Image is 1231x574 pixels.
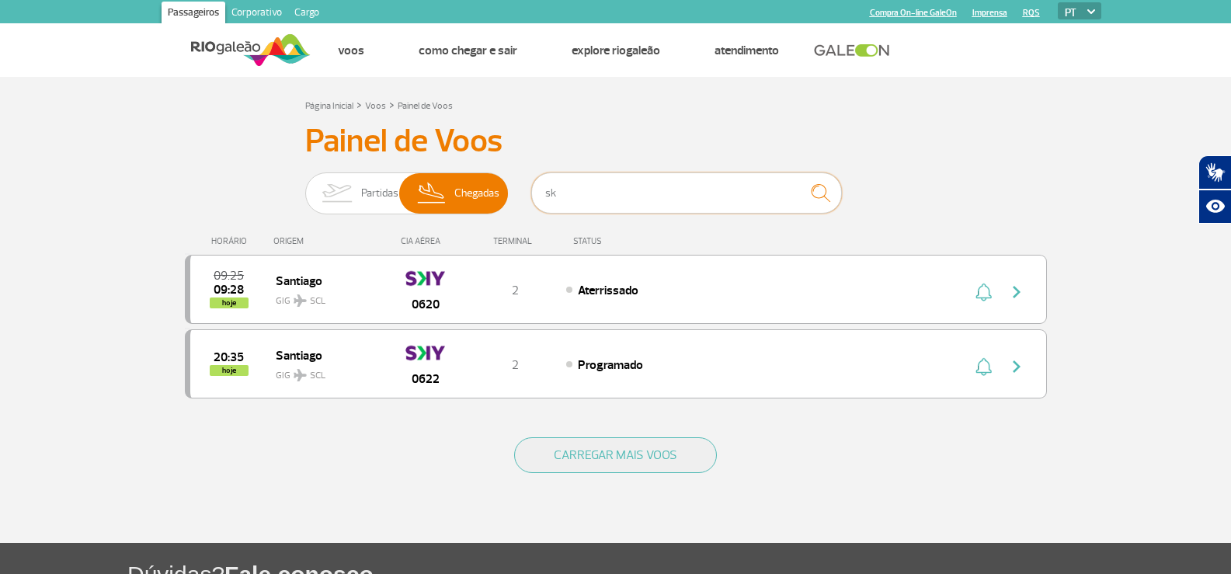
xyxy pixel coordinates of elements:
[572,43,660,58] a: Explore RIOgaleão
[512,357,519,373] span: 2
[276,345,375,365] span: Santiago
[305,122,927,161] h3: Painel de Voos
[1198,155,1231,190] button: Abrir tradutor de língua de sinais.
[514,437,717,473] button: CARREGAR MAIS VOOS
[356,96,362,113] a: >
[276,270,375,290] span: Santiago
[310,294,325,308] span: SCL
[214,270,244,281] span: 2025-08-27 09:25:00
[210,365,249,376] span: hoje
[578,357,643,373] span: Programado
[294,294,307,307] img: destiny_airplane.svg
[214,352,244,363] span: 2025-08-27 20:35:00
[310,369,325,383] span: SCL
[190,236,274,246] div: HORÁRIO
[214,284,244,295] span: 2025-08-27 09:28:00
[565,236,692,246] div: STATUS
[288,2,325,26] a: Cargo
[972,8,1007,18] a: Imprensa
[1007,357,1026,376] img: seta-direita-painel-voo.svg
[1198,190,1231,224] button: Abrir recursos assistivos.
[1198,155,1231,224] div: Plugin de acessibilidade da Hand Talk.
[975,357,992,376] img: sino-painel-voo.svg
[365,100,386,112] a: Voos
[305,100,353,112] a: Página Inicial
[1007,283,1026,301] img: seta-direita-painel-voo.svg
[225,2,288,26] a: Corporativo
[398,100,453,112] a: Painel de Voos
[975,283,992,301] img: sino-painel-voo.svg
[276,360,375,383] span: GIG
[578,283,638,298] span: Aterrissado
[409,173,455,214] img: slider-desembarque
[338,43,364,58] a: Voos
[454,173,499,214] span: Chegadas
[715,43,779,58] a: Atendimento
[210,297,249,308] span: hoje
[531,172,842,214] input: Voo, cidade ou cia aérea
[464,236,565,246] div: TERMINAL
[312,173,361,214] img: slider-embarque
[1023,8,1040,18] a: RQS
[162,2,225,26] a: Passageiros
[387,236,464,246] div: CIA AÉREA
[361,173,398,214] span: Partidas
[419,43,517,58] a: Como chegar e sair
[294,369,307,381] img: destiny_airplane.svg
[273,236,387,246] div: ORIGEM
[389,96,395,113] a: >
[870,8,957,18] a: Compra On-line GaleOn
[412,295,440,314] span: 0620
[412,370,440,388] span: 0622
[512,283,519,298] span: 2
[276,286,375,308] span: GIG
